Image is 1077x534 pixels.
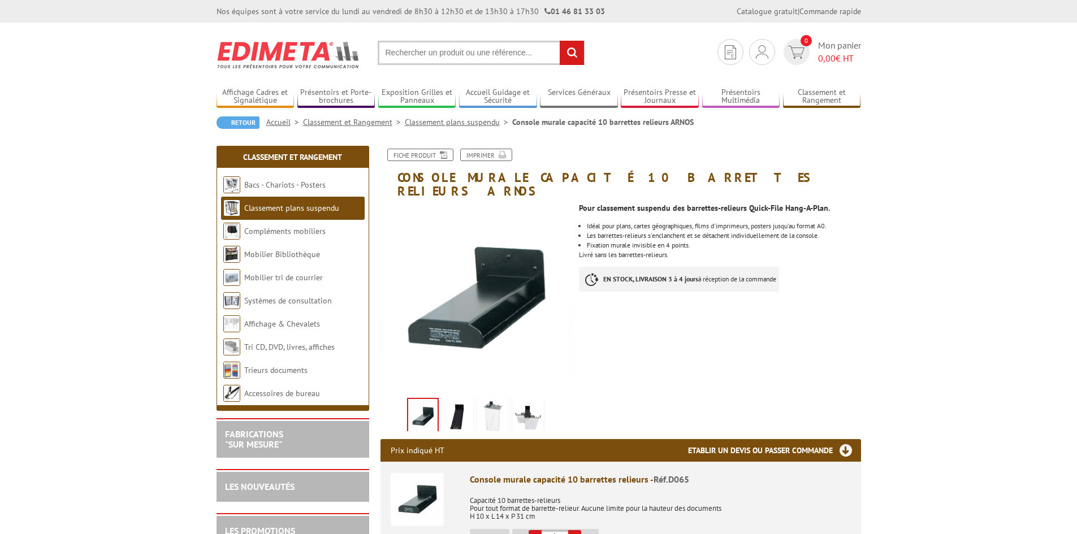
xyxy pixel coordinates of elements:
[737,6,798,16] a: Catalogue gratuit
[688,439,861,462] h3: Etablir un devis ou passer commande
[470,473,851,486] div: Console murale capacité 10 barrettes relieurs -
[818,39,861,65] span: Mon panier
[512,116,694,128] li: Console murale capacité 10 barrettes relieurs ARNOS
[587,232,860,239] li: Les barrettes-relieurs s'enclanchent et se détachent individuellement de la console.
[223,385,240,402] img: Accessoires de bureau
[244,365,308,375] a: Trieurs documents
[444,400,472,435] img: d065_hang_a_plan_v2.jpg
[579,267,779,292] p: à réception de la commande
[479,400,507,435] img: d065_hang_a_plan_avec_barettes.jpg
[579,198,869,303] div: Livré sans les barrettes-relieurs.
[405,117,512,127] a: Classement plans suspendu
[387,149,453,161] a: Fiche produit
[372,149,870,198] h1: Console murale capacité 10 barrettes relieurs ARNOS
[818,52,861,65] span: € HT
[408,399,438,434] img: d065_hang_a_plan.jpg
[223,223,240,240] img: Compléments mobiliers
[297,88,375,106] a: Présentoirs et Porte-brochures
[217,88,295,106] a: Affichage Cadres et Signalétique
[544,6,605,16] strong: 01 46 81 33 03
[702,88,780,106] a: Présentoirs Multimédia
[266,117,303,127] a: Accueil
[603,275,698,283] strong: EN STOCK, LIVRAISON 3 à 4 jours
[470,489,851,520] p: Capacité 10 barrettes-relieurs Pour tout format de barrette-relieur. Aucune limite pour la hauteu...
[654,474,689,485] span: Réf.D065
[378,41,585,65] input: Rechercher un produit ou une référence...
[217,34,361,76] img: Edimeta
[217,6,605,17] div: Nos équipes sont à votre service du lundi au vendredi de 8h30 à 12h30 et de 13h30 à 17h30
[244,180,326,190] a: Bacs - Chariots - Posters
[540,88,618,106] a: Services Généraux
[244,388,320,398] a: Accessoires de bureau
[225,481,295,492] a: LES NOUVEAUTÉS
[587,242,860,249] li: Fixation murale invisible en 4 points.
[243,152,342,162] a: Classement et Rangement
[223,338,240,355] img: Tri CD, DVD, livres, affiches
[756,45,768,59] img: devis rapide
[244,342,335,352] a: Tri CD, DVD, livres, affiches
[459,88,537,106] a: Accueil Guidage et Sécurité
[799,6,861,16] a: Commande rapide
[303,117,405,127] a: Classement et Rangement
[223,315,240,332] img: Affichage & Chevalets
[223,199,240,216] img: Classement plans suspendu
[223,176,240,193] img: Bacs - Chariots - Posters
[818,53,836,64] span: 0,00
[781,39,861,65] a: devis rapide 0 Mon panier 0,00€ HT
[391,473,444,526] img: Console murale capacité 10 barrettes relieurs
[244,319,320,329] a: Affichage & Chevalets
[391,439,444,462] p: Prix indiqué HT
[378,88,456,106] a: Exposition Grilles et Panneaux
[560,41,584,65] input: rechercher
[579,203,830,213] strong: Pour classement suspendu des barrettes-relieurs Quick-File Hang-A-Plan.
[783,88,861,106] a: Classement et Rangement
[223,269,240,286] img: Mobilier tri de courrier
[217,116,259,129] a: Retour
[244,203,339,213] a: Classement plans suspendu
[621,88,699,106] a: Présentoirs Presse et Journaux
[587,223,860,229] li: Idéal pour plans, cartes géographiques, films d'imprimeurs, posters jusqu'au format A0.
[223,246,240,263] img: Mobilier Bibliothèque
[737,6,861,17] div: |
[380,203,571,394] img: d065_hang_a_plan.jpg
[725,45,736,59] img: devis rapide
[244,272,323,283] a: Mobilier tri de courrier
[801,35,812,46] span: 0
[514,400,542,435] img: d065_hang_a_plan_avec_deux_barrettes.jpg
[460,149,512,161] a: Imprimer
[223,292,240,309] img: Systèmes de consultation
[244,226,326,236] a: Compléments mobiliers
[225,428,283,450] a: FABRICATIONS"Sur Mesure"
[788,46,804,59] img: devis rapide
[223,362,240,379] img: Trieurs documents
[244,296,332,306] a: Systèmes de consultation
[244,249,320,259] a: Mobilier Bibliothèque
